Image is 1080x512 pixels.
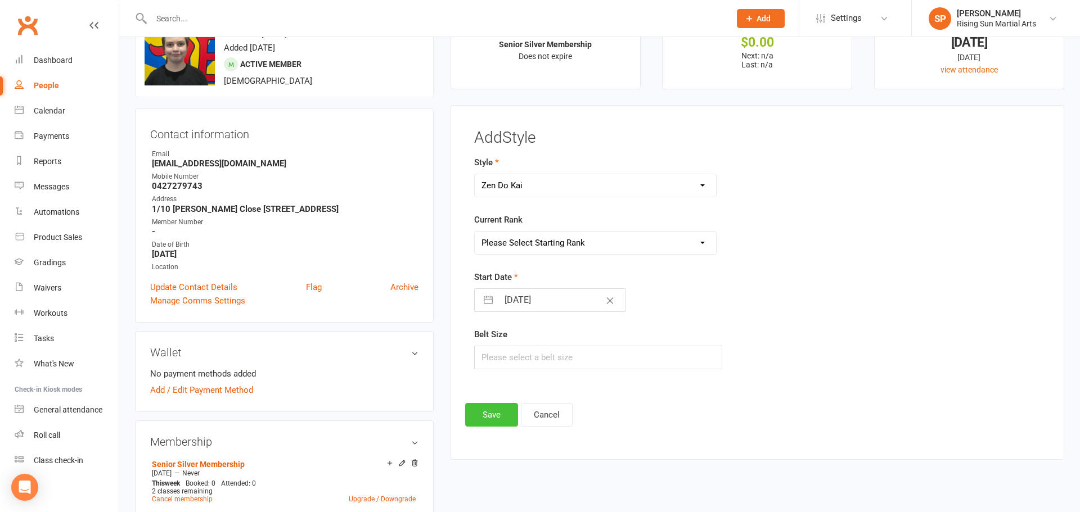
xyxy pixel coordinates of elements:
[519,52,572,61] span: Does not expire
[34,405,102,414] div: General attendance
[474,346,722,369] input: Please select a belt size
[34,283,61,292] div: Waivers
[15,225,119,250] a: Product Sales
[152,204,418,214] strong: 1/10 [PERSON_NAME] Close [STREET_ADDRESS]
[152,262,418,273] div: Location
[474,328,507,341] label: Belt Size
[957,8,1036,19] div: [PERSON_NAME]
[150,280,237,294] a: Update Contact Details
[152,239,418,250] div: Date of Birth
[474,129,1041,147] h3: Add Style
[152,181,418,191] strong: 0427279743
[34,456,83,465] div: Class check-in
[150,294,245,307] a: Manage Comms Settings
[15,73,119,98] a: People
[465,403,518,427] button: Save
[150,124,418,141] h3: Contact information
[224,43,275,53] time: Added [DATE]
[15,250,119,275] a: Gradings
[474,156,499,169] label: Style
[737,9,785,28] button: Add
[11,474,38,501] div: Open Intercom Messenger
[34,157,61,166] div: Reports
[145,15,215,85] img: image1758532132.png
[152,487,213,495] span: 2 classes remaining
[34,106,65,115] div: Calendar
[182,469,200,477] span: Never
[757,14,771,23] span: Add
[34,359,74,368] div: What's New
[221,479,256,487] span: Attended: 0
[15,351,119,377] a: What's New
[34,334,54,343] div: Tasks
[499,40,592,49] strong: Senior Silver Membership
[15,301,119,326] a: Workouts
[929,7,951,30] div: SP
[34,81,59,90] div: People
[349,495,416,503] a: Upgrade / Downgrade
[15,149,119,174] a: Reports
[390,280,418,294] a: Archive
[15,174,119,200] a: Messages
[152,149,418,160] div: Email
[224,76,312,86] span: [DEMOGRAPHIC_DATA]
[306,280,322,294] a: Flag
[15,326,119,351] a: Tasks
[152,469,172,477] span: [DATE]
[152,479,165,487] span: This
[15,48,119,73] a: Dashboard
[148,11,722,26] input: Search...
[34,132,69,141] div: Payments
[15,423,119,448] a: Roll call
[885,37,1054,48] div: [DATE]
[957,19,1036,29] div: Rising Sun Martial Arts
[15,397,119,423] a: General attendance kiosk mode
[152,171,418,182] div: Mobile Number
[34,233,82,242] div: Product Sales
[34,56,73,65] div: Dashboard
[673,51,841,69] p: Next: n/a Last: n/a
[521,403,573,427] button: Cancel
[240,60,301,69] span: Active member
[152,217,418,228] div: Member Number
[34,207,79,216] div: Automations
[15,448,119,473] a: Class kiosk mode
[34,258,66,267] div: Gradings
[150,367,418,380] li: No payment methods added
[152,460,245,469] a: Senior Silver Membership
[673,37,841,48] div: $0.00
[15,124,119,149] a: Payments
[15,200,119,225] a: Automations
[186,479,215,487] span: Booked: 0
[152,495,213,503] a: Cancel membership
[152,158,418,169] strong: [EMAIL_ADDRESS][DOMAIN_NAME]
[152,249,418,259] strong: [DATE]
[474,270,518,284] label: Start Date
[34,182,69,191] div: Messages
[474,213,523,226] label: Current Rank
[940,65,998,74] a: view attendance
[600,289,620,311] button: Clear Date
[149,479,183,487] div: week
[150,383,253,397] a: Add / Edit Payment Method
[150,346,418,359] h3: Wallet
[150,436,418,448] h3: Membership
[13,11,42,39] a: Clubworx
[831,6,862,31] span: Settings
[34,309,67,318] div: Workouts
[149,469,418,478] div: —
[15,275,119,301] a: Waivers
[34,431,60,439] div: Roll call
[885,51,1054,64] div: [DATE]
[152,194,418,205] div: Address
[498,289,625,311] input: Select Start Date
[152,226,418,237] strong: -
[15,98,119,124] a: Calendar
